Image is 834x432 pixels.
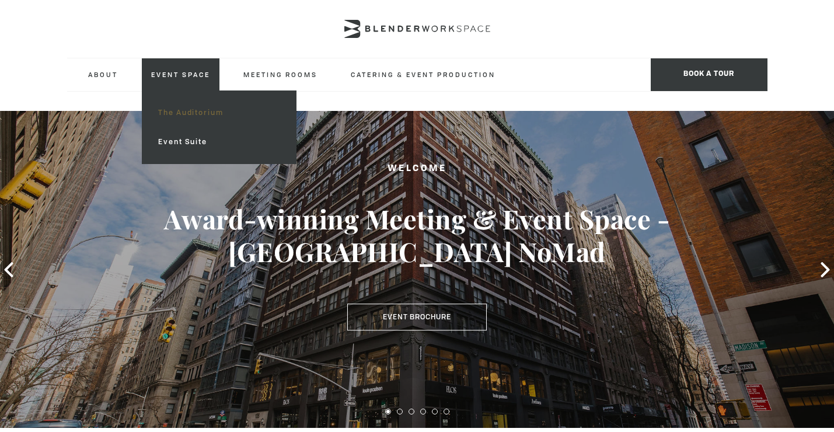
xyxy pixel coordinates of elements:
iframe: Chat Widget [624,283,834,432]
a: The Auditorium [149,98,288,127]
a: Event Brochure [347,304,487,330]
span: Book a tour [651,58,767,91]
h3: Award-winning Meeting & Event Space - [GEOGRAPHIC_DATA] NoMad [41,203,792,268]
a: Meeting Rooms [234,58,327,90]
a: Event Suite [149,127,288,156]
a: Event Space [142,58,219,90]
a: Catering & Event Production [341,58,505,90]
a: About [79,58,127,90]
h2: Welcome [41,162,792,176]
